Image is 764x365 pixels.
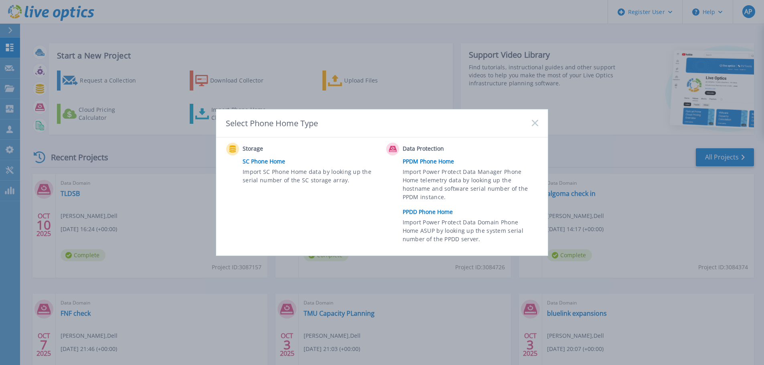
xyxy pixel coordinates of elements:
[243,167,376,186] span: Import SC Phone Home data by looking up the serial number of the SC storage array.
[243,144,322,154] span: Storage
[403,218,536,246] span: Import Power Protect Data Domain Phone Home ASUP by looking up the system serial number of the PP...
[403,155,542,167] a: PPDM Phone Home
[226,118,319,129] div: Select Phone Home Type
[403,206,542,218] a: PPDD Phone Home
[243,155,382,167] a: SC Phone Home
[403,144,482,154] span: Data Protection
[403,167,536,204] span: Import Power Protect Data Manager Phone Home telemetry data by looking up the hostname and softwa...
